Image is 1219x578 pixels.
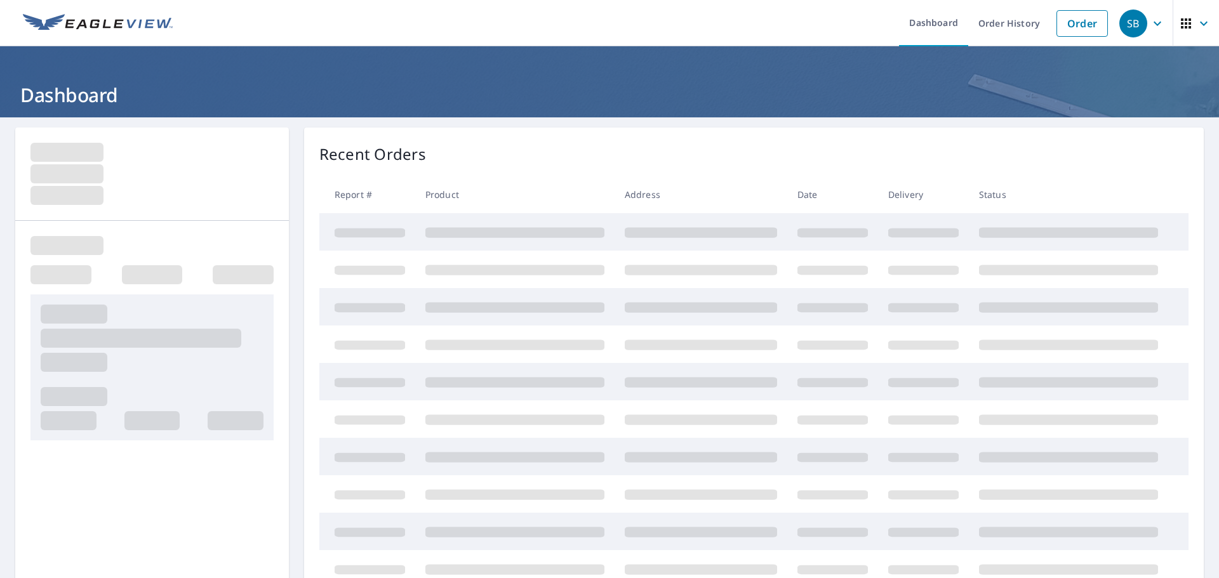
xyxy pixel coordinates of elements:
[1056,10,1108,37] a: Order
[1119,10,1147,37] div: SB
[415,176,615,213] th: Product
[878,176,969,213] th: Delivery
[15,82,1204,108] h1: Dashboard
[319,176,415,213] th: Report #
[969,176,1168,213] th: Status
[23,14,173,33] img: EV Logo
[615,176,787,213] th: Address
[787,176,878,213] th: Date
[319,143,426,166] p: Recent Orders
